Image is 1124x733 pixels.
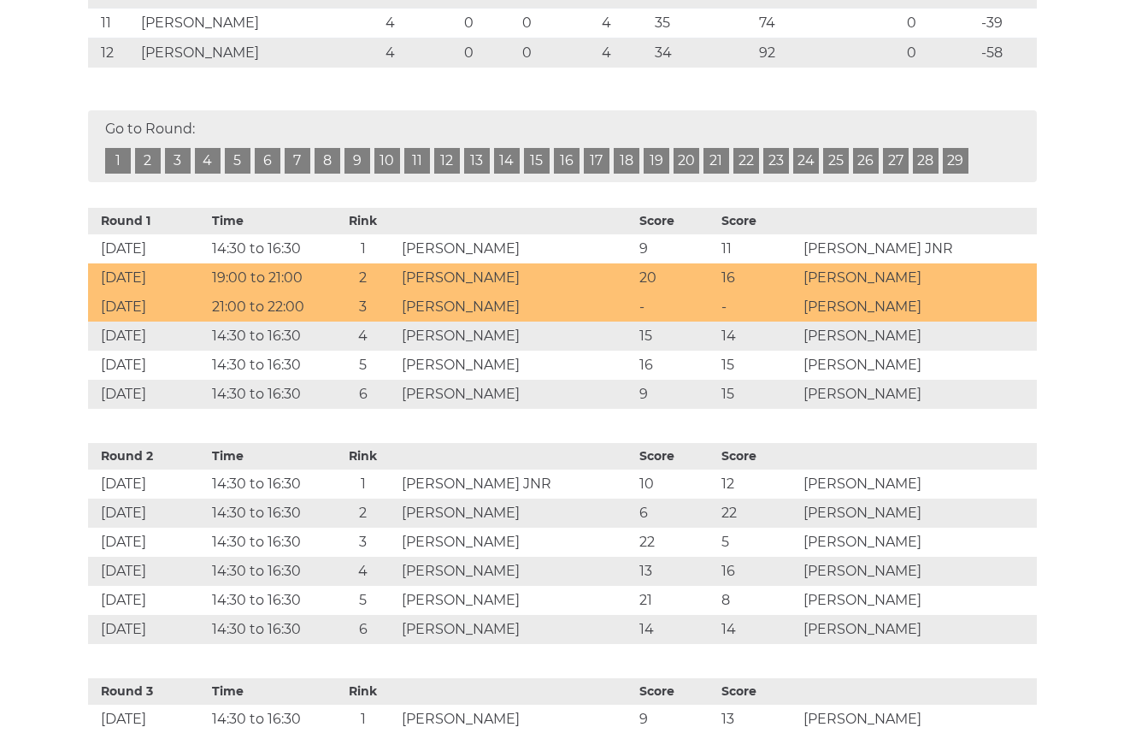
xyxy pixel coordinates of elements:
td: [PERSON_NAME] [799,615,1037,644]
td: 14 [717,322,799,351]
td: [DATE] [88,470,209,499]
td: [PERSON_NAME] JNR [799,234,1037,263]
a: 16 [554,148,580,174]
td: - [635,293,717,322]
th: Round 2 [88,443,209,470]
td: 6 [328,380,397,409]
td: [PERSON_NAME] [799,380,1037,409]
td: [PERSON_NAME] [799,586,1037,615]
td: 0 [460,9,518,38]
td: 9 [635,234,717,263]
td: 16 [717,263,799,293]
th: Round 3 [88,678,209,705]
td: 21:00 to 22:00 [208,293,328,322]
td: [DATE] [88,499,209,528]
td: 2 [328,499,397,528]
a: 12 [434,148,460,174]
td: [PERSON_NAME] [799,322,1037,351]
a: 23 [763,148,789,174]
td: [PERSON_NAME] [799,470,1037,499]
td: [PERSON_NAME] [397,528,635,557]
a: 19 [644,148,669,174]
a: 18 [614,148,639,174]
td: 4 [597,38,650,68]
td: 3 [328,293,397,322]
a: 6 [255,148,280,174]
td: [PERSON_NAME] [799,351,1037,380]
td: [DATE] [88,293,209,322]
a: 10 [374,148,400,174]
a: 5 [225,148,250,174]
td: [PERSON_NAME] [397,586,635,615]
td: 4 [381,38,461,68]
td: [DATE] [88,234,209,263]
td: 92 [755,38,903,68]
a: 25 [823,148,849,174]
td: 11 [88,9,137,38]
td: -39 [977,9,1037,38]
td: [PERSON_NAME] [799,528,1037,557]
td: 14:30 to 16:30 [208,351,328,380]
td: 14:30 to 16:30 [208,470,328,499]
td: 14 [717,615,799,644]
td: 5 [717,528,799,557]
td: 15 [717,380,799,409]
th: Rink [328,208,397,234]
td: 4 [597,9,650,38]
td: 20 [635,263,717,293]
th: Score [717,678,799,705]
a: 14 [494,148,520,174]
td: 4 [328,557,397,586]
td: [PERSON_NAME] [397,322,635,351]
td: [PERSON_NAME] [397,293,635,322]
td: [PERSON_NAME] [397,615,635,644]
td: 1 [328,234,397,263]
a: 3 [165,148,191,174]
td: [PERSON_NAME] [799,557,1037,586]
td: 14 [635,615,717,644]
td: 0 [518,38,597,68]
td: 14:30 to 16:30 [208,557,328,586]
a: 9 [344,148,370,174]
td: 35 [650,9,755,38]
td: 16 [635,351,717,380]
td: [PERSON_NAME] [397,351,635,380]
td: [DATE] [88,528,209,557]
td: 0 [518,9,597,38]
td: 8 [717,586,799,615]
td: 16 [717,557,799,586]
td: 22 [717,499,799,528]
td: 15 [717,351,799,380]
th: Time [208,208,328,234]
td: [DATE] [88,615,209,644]
td: 14:30 to 16:30 [208,234,328,263]
a: 11 [404,148,430,174]
a: 29 [943,148,968,174]
td: [PERSON_NAME] [397,380,635,409]
td: 6 [635,499,717,528]
td: 14:30 to 16:30 [208,322,328,351]
td: 15 [635,322,717,351]
td: 14:30 to 16:30 [208,380,328,409]
td: [PERSON_NAME] [799,263,1037,293]
td: 12 [88,38,137,68]
td: 74 [755,9,903,38]
td: 1 [328,470,397,499]
td: 22 [635,528,717,557]
td: 14:30 to 16:30 [208,615,328,644]
td: 14:30 to 16:30 [208,528,328,557]
a: 8 [315,148,340,174]
td: 0 [903,9,977,38]
td: [PERSON_NAME] [799,499,1037,528]
td: [PERSON_NAME] [137,38,381,68]
td: 5 [328,351,397,380]
td: [PERSON_NAME] [397,499,635,528]
td: 19:00 to 21:00 [208,263,328,293]
a: 2 [135,148,161,174]
td: 0 [903,38,977,68]
td: [PERSON_NAME] JNR [397,470,635,499]
td: [PERSON_NAME] [397,557,635,586]
td: [DATE] [88,557,209,586]
a: 28 [913,148,939,174]
td: 6 [328,615,397,644]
